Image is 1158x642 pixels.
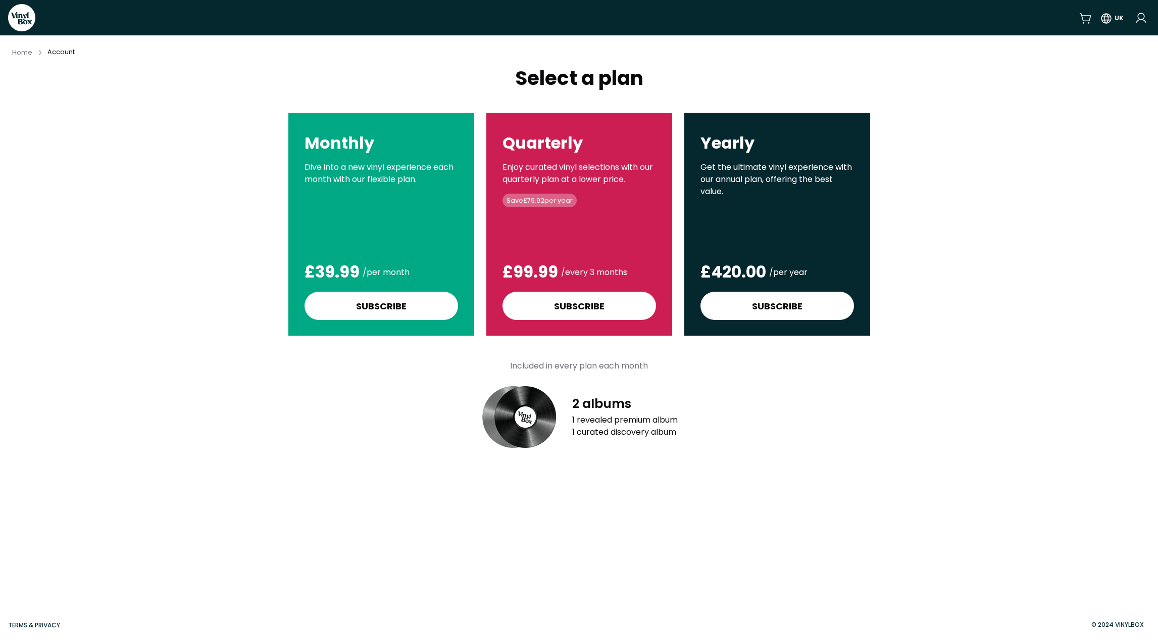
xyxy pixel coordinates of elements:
[12,48,32,57] span: Home
[1100,9,1124,27] button: UK
[554,299,605,313] div: Subscribe
[305,161,458,186] p: Dive into a new vinyl experience each month with our flexible plan.
[1115,14,1124,23] div: UK
[700,161,854,198] p: Get the ultimate vinyl experience with our annual plan, offering the best value.
[12,47,32,57] a: Home
[305,260,360,283] span: £39.99
[700,133,854,153] h2: Yearly
[502,260,558,283] span: £99.99
[502,194,577,207] p: Save £79.92 per year
[502,133,656,153] h2: Quarterly
[572,396,678,412] h4: 2 albums
[47,47,75,57] p: Account
[684,113,870,336] button: YearlyGet the ultimate vinyl experience with our annual plan, offering the best value.£420.00/per...
[356,299,407,313] div: Subscribe
[769,264,808,281] div: / per year
[8,621,60,629] a: Terms & Privacy
[700,260,766,283] span: £420.00
[510,360,648,372] h4: Included in every plan each month
[363,264,410,281] div: / per month
[288,113,474,336] button: MonthlyDive into a new vinyl experience each month with our flexible plan.£39.99/per month Subscribe
[486,113,672,336] button: QuarterlyEnjoy curated vinyl selections with our quarterly plan at a lower price.Save£79.92per ye...
[572,414,678,438] div: 1 revealed premium album 1 curated discovery album
[268,68,890,88] h1: Select a plan
[305,133,458,153] h2: Monthly
[1085,620,1150,629] div: © 2024 VinylBox
[561,264,627,281] div: / every 3 months
[502,161,656,186] p: Enjoy curated vinyl selections with our quarterly plan at a lower price.
[752,299,802,313] div: Subscribe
